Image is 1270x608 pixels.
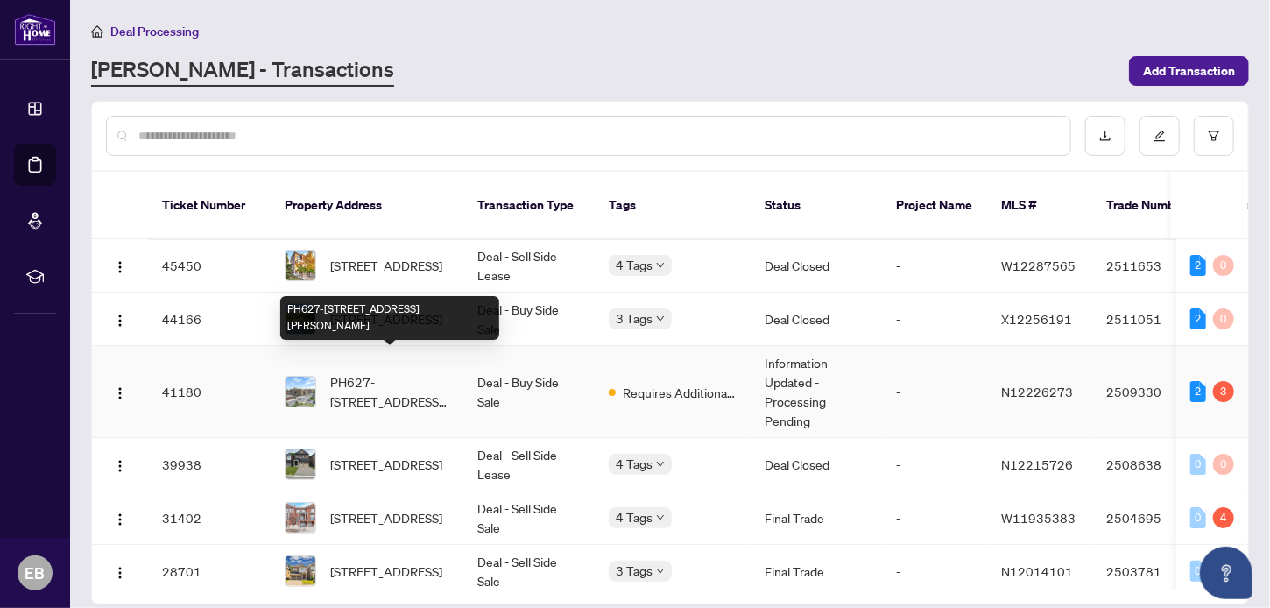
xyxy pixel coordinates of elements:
button: Logo [106,504,134,532]
div: 0 [1190,561,1206,582]
span: N12014101 [1001,563,1073,579]
td: - [882,491,987,545]
td: 39938 [148,438,271,491]
td: Deal Closed [751,239,882,293]
td: 31402 [148,491,271,545]
td: Deal - Buy Side Sale [463,346,595,438]
div: 0 [1190,454,1206,475]
span: W12287565 [1001,258,1076,273]
td: Final Trade [751,545,882,598]
td: 2511051 [1092,293,1215,346]
img: thumbnail-img [286,556,315,586]
span: EB [25,561,46,585]
img: thumbnail-img [286,503,315,533]
th: MLS # [987,172,1092,240]
div: 2 [1190,255,1206,276]
img: Logo [113,566,127,580]
td: Deal - Buy Side Sale [463,293,595,346]
div: 0 [1213,454,1234,475]
td: 2511653 [1092,239,1215,293]
button: Logo [106,450,134,478]
span: W11935383 [1001,510,1076,526]
img: Logo [113,260,127,274]
span: download [1099,130,1111,142]
th: Property Address [271,172,463,240]
td: Deal Closed [751,293,882,346]
img: logo [14,13,56,46]
div: 0 [1190,507,1206,528]
span: edit [1154,130,1166,142]
th: Trade Number [1092,172,1215,240]
div: 2 [1190,308,1206,329]
span: Requires Additional Docs [623,383,737,402]
a: [PERSON_NAME] - Transactions [91,55,394,87]
span: home [91,25,103,38]
button: Logo [106,378,134,406]
span: down [656,315,665,323]
span: PH627-[STREET_ADDRESS][PERSON_NAME] [330,372,449,411]
td: Deal - Sell Side Sale [463,545,595,598]
span: [STREET_ADDRESS] [330,256,442,275]
span: [STREET_ADDRESS] [330,455,442,474]
img: Logo [113,513,127,527]
td: Deal Closed [751,438,882,491]
span: N12215726 [1001,456,1073,472]
td: 44166 [148,293,271,346]
span: 3 Tags [616,308,653,329]
span: filter [1208,130,1220,142]
span: 4 Tags [616,507,653,527]
img: thumbnail-img [286,449,315,479]
td: - [882,438,987,491]
button: download [1085,116,1125,156]
td: Deal - Sell Side Lease [463,438,595,491]
div: PH627-[STREET_ADDRESS][PERSON_NAME] [280,296,499,340]
th: Tags [595,172,751,240]
span: Add Transaction [1143,57,1235,85]
td: - [882,293,987,346]
td: Deal - Sell Side Sale [463,491,595,545]
span: 3 Tags [616,561,653,581]
span: 4 Tags [616,255,653,275]
button: filter [1194,116,1234,156]
th: Project Name [882,172,987,240]
span: down [656,567,665,576]
button: Open asap [1200,547,1252,599]
span: [STREET_ADDRESS] [330,562,442,581]
td: 41180 [148,346,271,438]
img: thumbnail-img [286,251,315,280]
div: 0 [1213,255,1234,276]
td: - [882,545,987,598]
td: Information Updated - Processing Pending [751,346,882,438]
div: 3 [1213,381,1234,402]
img: Logo [113,314,127,328]
img: Logo [113,459,127,473]
th: Transaction Type [463,172,595,240]
td: - [882,239,987,293]
span: N12226273 [1001,384,1073,399]
th: Ticket Number [148,172,271,240]
img: Logo [113,386,127,400]
span: 4 Tags [616,454,653,474]
td: 28701 [148,545,271,598]
span: X12256191 [1001,311,1072,327]
td: Deal - Sell Side Lease [463,239,595,293]
button: Logo [106,251,134,279]
div: 4 [1213,507,1234,528]
td: - [882,346,987,438]
td: 2508638 [1092,438,1215,491]
td: 2509330 [1092,346,1215,438]
div: 2 [1190,381,1206,402]
button: Logo [106,557,134,585]
img: thumbnail-img [286,377,315,407]
td: 2503781 [1092,545,1215,598]
span: down [656,261,665,270]
button: Add Transaction [1129,56,1249,86]
button: Logo [106,305,134,333]
span: down [656,460,665,469]
span: down [656,513,665,522]
button: edit [1139,116,1180,156]
td: 2504695 [1092,491,1215,545]
td: Final Trade [751,491,882,545]
span: [STREET_ADDRESS] [330,508,442,527]
span: Deal Processing [110,24,199,39]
